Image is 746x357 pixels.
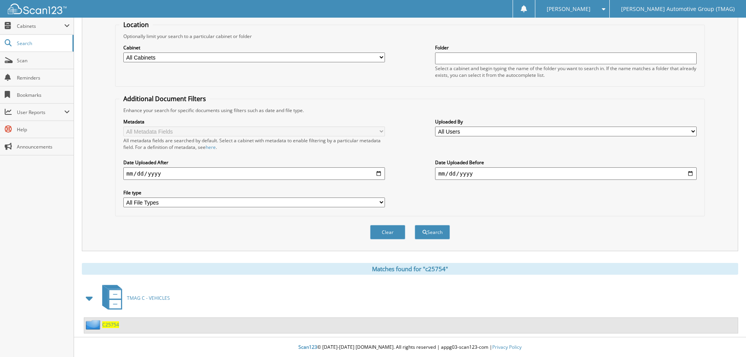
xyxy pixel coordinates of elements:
span: [PERSON_NAME] [547,7,591,11]
div: Select a cabinet and begin typing the name of the folder you want to search in. If the name match... [435,65,697,78]
span: Cabinets [17,23,64,29]
span: TMAG C - VEHICLES [127,295,170,301]
span: Scan123 [298,344,317,350]
span: Search [17,40,69,47]
legend: Additional Document Filters [119,94,210,103]
div: Optionally limit your search to a particular cabinet or folder [119,33,701,40]
a: TMAG C - VEHICLES [98,283,170,314]
iframe: Chat Widget [707,319,746,357]
label: File type [123,189,385,196]
span: [PERSON_NAME] Automotive Group (TMAG) [621,7,735,11]
label: Date Uploaded Before [435,159,697,166]
div: All metadata fields are searched by default. Select a cabinet with metadata to enable filtering b... [123,137,385,150]
label: Metadata [123,118,385,125]
span: Bookmarks [17,92,70,98]
input: end [435,167,697,180]
label: Uploaded By [435,118,697,125]
span: Scan [17,57,70,64]
label: Folder [435,44,697,51]
input: start [123,167,385,180]
button: Clear [370,225,405,239]
span: Announcements [17,143,70,150]
div: © [DATE]-[DATE] [DOMAIN_NAME]. All rights reserved | appg03-scan123-com | [74,338,746,357]
img: folder2.png [86,320,102,330]
a: C25754 [102,321,119,328]
a: here [206,144,216,150]
span: Reminders [17,74,70,81]
a: Privacy Policy [492,344,522,350]
div: Enhance your search for specific documents using filters such as date and file type. [119,107,701,114]
label: Date Uploaded After [123,159,385,166]
label: Cabinet [123,44,385,51]
img: scan123-logo-white.svg [8,4,67,14]
button: Search [415,225,450,239]
legend: Location [119,20,153,29]
div: Matches found for "c25754" [82,263,738,275]
span: User Reports [17,109,64,116]
span: Help [17,126,70,133]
